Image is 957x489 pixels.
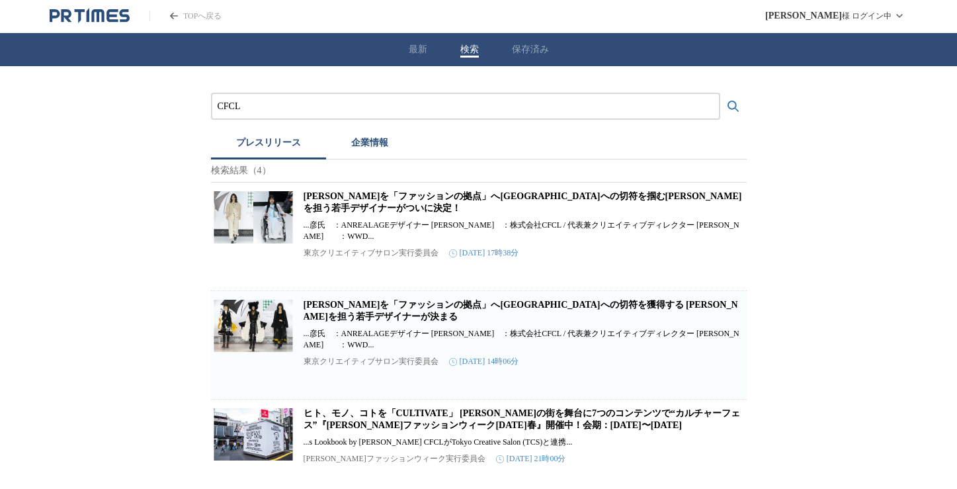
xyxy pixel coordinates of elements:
time: [DATE] 21時00分 [496,453,566,465]
p: [PERSON_NAME]ファッションウィーク実行委員会 [304,453,485,465]
p: ...彦氏 ：ANREALAGEデザイナー [PERSON_NAME] ：株式会社CFCL / 代表兼クリエイティブディレクター [PERSON_NAME] ：WWD... [304,328,744,351]
button: プレスリリース [211,130,326,159]
p: ...s Lookbook by [PERSON_NAME] CFCLがTokyo Creative Salon (TCS)と連携... [304,437,744,448]
a: PR TIMESのトップページはこちら [50,8,130,24]
time: [DATE] 17時38分 [449,247,519,259]
time: [DATE] 14時06分 [449,356,519,367]
p: 東京クリエイティブサロン実行委員会 [304,356,438,367]
img: ヒト、モノ、コトを「CULTIVATE」 渋谷の街を舞台に7つのコンテンツで“カルチャーフェス”『渋谷ファッションウィーク2025春』開催中！会期：2025年3月13日（木）〜23日（日） [214,408,293,461]
img: 東京都を「ファッションの拠点」へパリへの切符を掴む未来を担う若手デザイナーがついに決定！ [214,191,293,244]
img: 東京都を「ファッションの拠点」へパリへの切符を獲得する 未来を担う若手デザイナーが決まる [214,299,293,352]
input: プレスリリースおよび企業を検索する [218,99,714,114]
p: 東京クリエイティブサロン実行委員会 [304,247,438,259]
button: 検索 [460,44,479,56]
button: 検索する [720,93,747,120]
span: [PERSON_NAME] [765,11,842,21]
a: PR TIMESのトップページはこちら [149,11,222,22]
a: [PERSON_NAME]を「ファッションの拠点」へ[GEOGRAPHIC_DATA]への切符を獲得する [PERSON_NAME]を担う若手デザイナーが決まる [304,300,738,322]
p: 検索結果（4） [211,159,747,183]
p: ...彦氏 ：ANREALAGEデザイナー [PERSON_NAME] ：株式会社CFCL / 代表兼クリエイティブディレクター [PERSON_NAME] ：WWD... [304,220,744,242]
a: ヒト、モノ、コトを「CULTIVATE」 [PERSON_NAME]の街を舞台に7つのコンテンツで“カルチャーフェス”『[PERSON_NAME]ファッションウィーク[DATE]春』開催中！会期... [304,408,741,430]
a: [PERSON_NAME]を「ファッションの拠点」へ[GEOGRAPHIC_DATA]への切符を掴む[PERSON_NAME]を担う若手デザイナーがついに決定！ [304,191,742,213]
button: 保存済み [512,44,549,56]
button: 企業情報 [326,130,413,159]
button: 最新 [409,44,427,56]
